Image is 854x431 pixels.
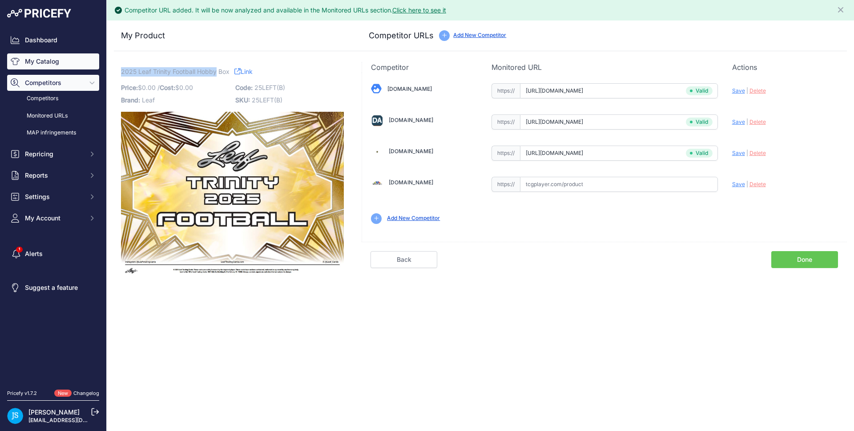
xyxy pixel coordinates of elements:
[7,108,99,124] a: Monitored URLs
[7,210,99,226] button: My Account
[7,167,99,183] button: Reports
[392,6,446,14] a: Click here to see it
[491,114,520,130] span: https://
[732,118,745,125] span: Save
[142,84,156,91] span: 0.00
[453,32,506,38] a: Add New Competitor
[25,214,83,223] span: My Account
[387,215,440,221] a: Add New Competitor
[732,62,838,73] p: Actions
[746,150,748,156] span: |
[520,146,718,161] input: steelcitycollectibles.com/product
[7,189,99,205] button: Settings
[125,6,446,15] div: Competitor URL added. It will be now analyzed and available in the Monitored URLs section.
[54,390,72,397] span: New
[389,179,433,186] a: [DOMAIN_NAME]
[749,118,766,125] span: Delete
[491,62,718,73] p: Monitored URL
[491,83,520,98] span: https://
[121,96,140,104] span: Brand:
[7,125,99,141] a: MAP infringements
[7,53,99,69] a: My Catalog
[7,32,99,48] a: Dashboard
[157,84,193,91] span: / $
[749,87,766,94] span: Delete
[7,390,37,397] div: Pricefy v1.7.2
[7,75,99,91] button: Competitors
[121,66,230,77] span: 2025 Leaf Trinity Football Hobby Box
[235,84,253,91] span: Code:
[389,117,433,123] a: [DOMAIN_NAME]
[121,81,230,94] p: $
[369,29,434,42] h3: Competitor URLs
[7,9,71,18] img: Pricefy Logo
[371,251,437,268] a: Back
[25,150,83,159] span: Repricing
[746,181,748,187] span: |
[746,87,748,94] span: |
[387,85,432,92] a: [DOMAIN_NAME]
[7,146,99,162] button: Repricing
[160,84,175,91] span: Cost:
[389,148,433,155] a: [DOMAIN_NAME]
[121,84,138,91] span: Price:
[746,118,748,125] span: |
[7,246,99,262] a: Alerts
[520,114,718,130] input: dacardworld.com/product
[732,87,745,94] span: Save
[234,66,253,77] a: Link
[771,251,838,268] a: Done
[491,146,520,161] span: https://
[252,96,282,104] span: 25LEFT(B)
[73,390,99,396] a: Changelog
[28,408,80,416] a: [PERSON_NAME]
[7,32,99,379] nav: Sidebar
[179,84,193,91] span: 0.00
[121,29,344,42] h3: My Product
[836,4,847,14] button: Close
[25,192,83,201] span: Settings
[25,171,83,180] span: Reports
[520,83,718,98] input: blowoutcards.com/product
[235,96,250,104] span: SKU:
[142,96,155,104] span: Leaf
[732,181,745,187] span: Save
[371,62,477,73] p: Competitor
[7,91,99,106] a: Competitors
[749,150,766,156] span: Delete
[732,150,745,156] span: Save
[7,280,99,296] a: Suggest a feature
[520,177,718,192] input: tcgplayer.com/product
[491,177,520,192] span: https://
[749,181,766,187] span: Delete
[25,78,83,87] span: Competitors
[254,84,285,91] span: 25LEFT(B)
[28,417,121,423] a: [EMAIL_ADDRESS][DOMAIN_NAME]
